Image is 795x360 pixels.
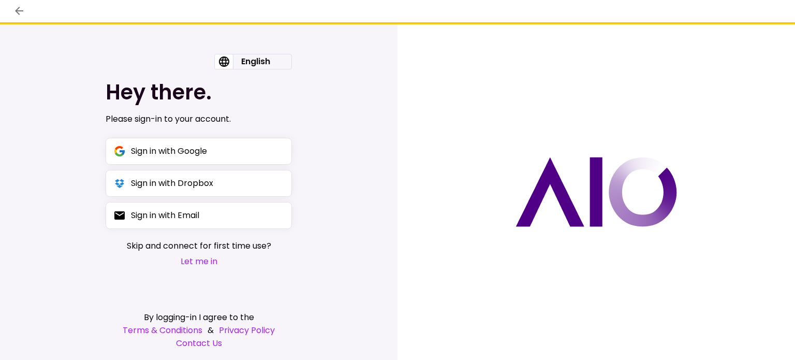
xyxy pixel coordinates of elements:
h1: Hey there. [106,80,292,105]
a: Terms & Conditions [123,324,202,337]
button: Sign in with Dropbox [106,170,292,197]
div: Sign in with Dropbox [131,177,213,190]
div: By logging-in I agree to the [106,311,292,324]
div: Sign in with Email [131,209,199,222]
a: Contact Us [106,337,292,350]
span: Skip and connect for first time use? [127,239,271,252]
div: & [106,324,292,337]
div: English [233,54,278,69]
button: back [10,2,28,20]
button: Sign in with Email [106,202,292,229]
div: Sign in with Google [131,145,207,157]
div: Please sign-in to your account. [106,113,292,125]
img: AIO logo [516,157,677,227]
button: Sign in with Google [106,138,292,165]
button: Let me in [127,255,271,268]
a: Privacy Policy [219,324,275,337]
